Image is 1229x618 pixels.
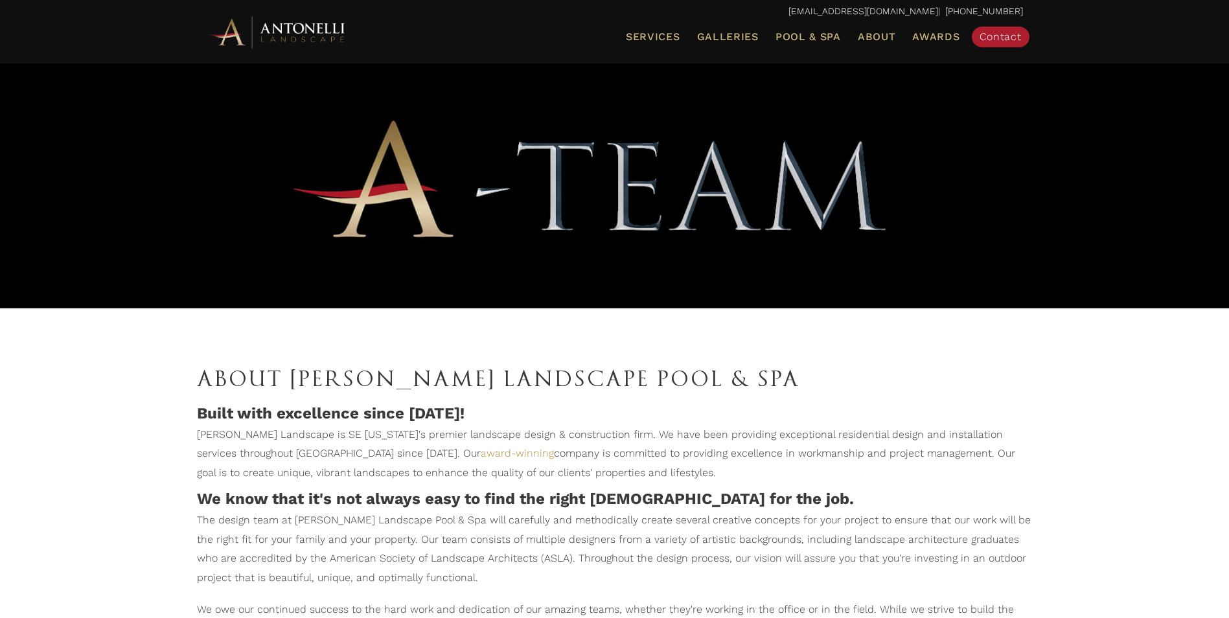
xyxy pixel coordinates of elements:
[912,30,959,43] span: Awards
[858,32,896,42] span: About
[207,14,349,50] img: Antonelli Horizontal Logo
[697,30,759,43] span: Galleries
[481,447,554,459] a: award-winning
[775,30,841,43] span: Pool & Spa
[692,29,764,45] a: Galleries
[197,360,1033,396] h1: About [PERSON_NAME] Landscape Pool & Spa
[621,29,685,45] a: Services
[197,403,1033,425] h4: Built with excellence since [DATE]!
[197,488,1033,510] h4: We know that it's not always easy to find the right [DEMOGRAPHIC_DATA] for the job.
[197,425,1033,489] p: [PERSON_NAME] Landscape is SE [US_STATE]'s premier landscape design & construction firm. We have ...
[770,29,846,45] a: Pool & Spa
[788,6,938,16] a: [EMAIL_ADDRESS][DOMAIN_NAME]
[907,29,965,45] a: Awards
[853,29,901,45] a: About
[980,30,1022,43] span: Contact
[626,32,680,42] span: Services
[207,3,1023,20] p: | [PHONE_NUMBER]
[972,27,1029,47] a: Contact
[197,510,1033,593] p: The design team at [PERSON_NAME] Landscape Pool & Spa will carefully and methodically create seve...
